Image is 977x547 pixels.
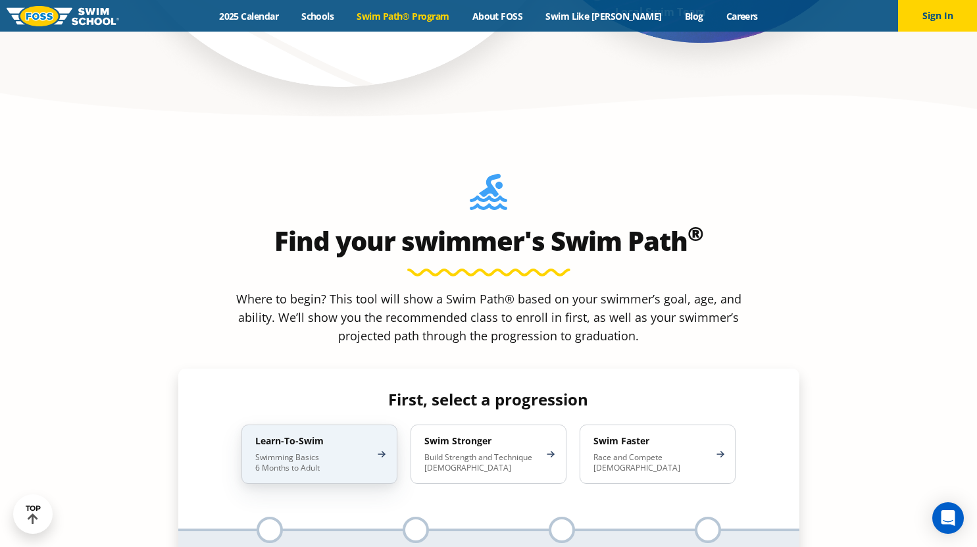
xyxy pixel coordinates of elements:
div: Open Intercom Messenger [932,502,964,534]
img: FOSS Swim School Logo [7,6,119,26]
img: Foss-Location-Swimming-Pool-Person.svg [470,174,507,219]
a: Blog [673,10,714,22]
p: Race and Compete [DEMOGRAPHIC_DATA] [593,452,709,473]
h4: Learn-To-Swim [255,435,370,447]
p: Swimming Basics 6 Months to Adult [255,452,370,473]
h4: Swim Stronger [424,435,539,447]
a: Swim Path® Program [345,10,461,22]
h4: First, select a progression [231,390,746,409]
div: TOP [26,504,41,525]
a: Swim Like [PERSON_NAME] [534,10,674,22]
sup: ® [688,220,703,247]
p: Where to begin? This tool will show a Swim Path® based on your swimmer’s goal, age, and ability. ... [231,290,747,345]
h4: Swim Faster [593,435,709,447]
a: Schools [290,10,345,22]
a: 2025 Calendar [208,10,290,22]
p: Build Strength and Technique [DEMOGRAPHIC_DATA] [424,452,539,473]
h2: Find your swimmer's Swim Path [178,225,799,257]
a: Careers [714,10,769,22]
a: About FOSS [461,10,534,22]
